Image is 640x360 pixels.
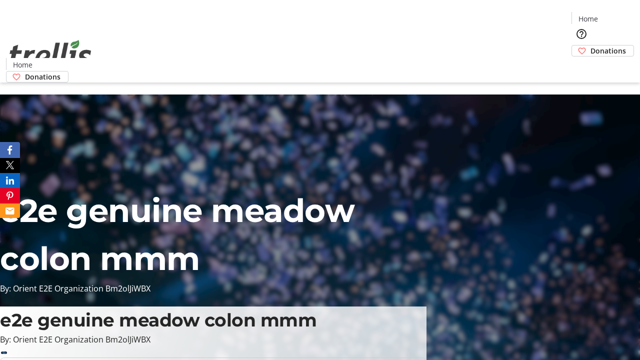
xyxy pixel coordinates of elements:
[6,71,68,82] a: Donations
[13,59,32,70] span: Home
[6,29,95,79] img: Orient E2E Organization Bm2olJiWBX's Logo
[590,45,626,56] span: Donations
[571,56,591,76] button: Cart
[578,13,598,24] span: Home
[25,71,60,82] span: Donations
[571,45,634,56] a: Donations
[572,13,604,24] a: Home
[6,59,38,70] a: Home
[571,24,591,44] button: Help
